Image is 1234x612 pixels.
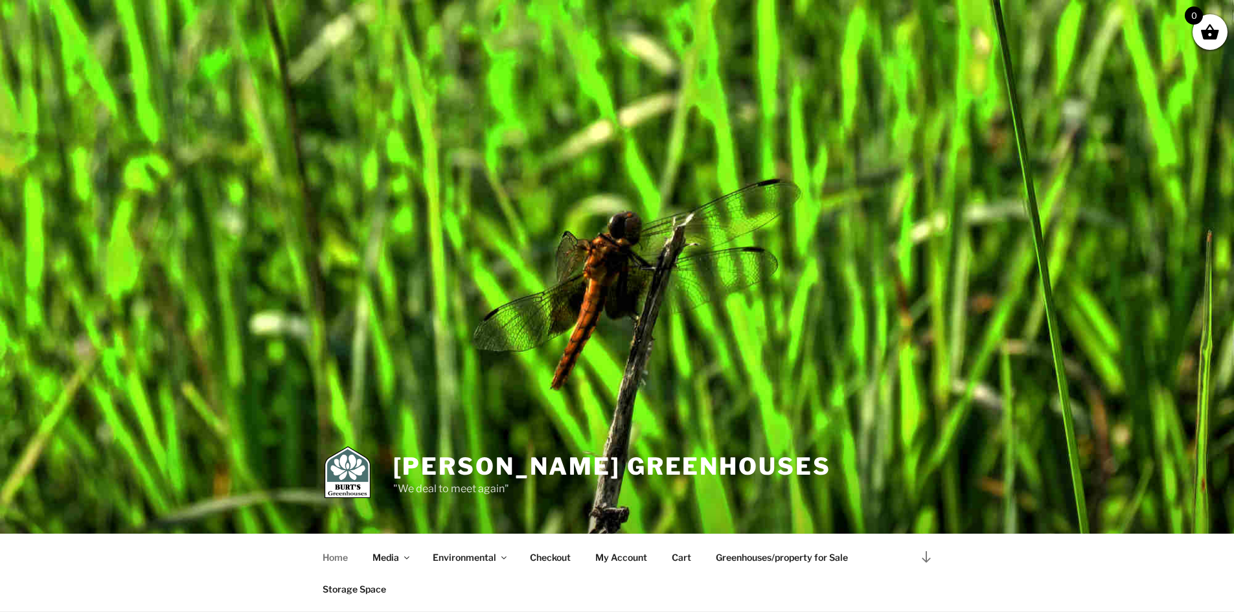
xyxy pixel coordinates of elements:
a: Environmental [422,541,517,573]
a: Home [312,541,360,573]
nav: Top Menu [312,541,923,605]
a: Greenhouses/property for Sale [705,541,860,573]
a: Storage Space [312,573,398,605]
a: Checkout [519,541,582,573]
a: My Account [584,541,659,573]
p: "We deal to meet again" [393,481,831,497]
span: 0 [1185,6,1203,25]
img: Burt's Greenhouses [325,446,371,498]
a: Cart [661,541,703,573]
a: Media [361,541,420,573]
a: [PERSON_NAME] Greenhouses [393,452,831,481]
